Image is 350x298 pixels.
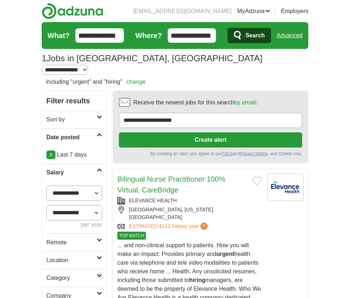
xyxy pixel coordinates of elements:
[42,251,107,269] a: Location
[46,168,97,177] h2: Salary
[119,150,302,157] div: By creating an alert, you agree to our and , and Cookie Use.
[237,7,271,16] a: MyAdzuna
[42,52,46,65] span: 1
[46,133,97,142] h2: Date posted
[46,220,102,229] div: per year
[42,91,107,111] h2: Filter results
[200,223,208,230] span: ?
[240,151,268,156] a: Privacy Notice
[234,99,256,105] a: by email
[46,150,102,159] p: Last 7 days
[189,277,205,283] strong: hiring
[126,79,146,85] a: change
[42,164,107,181] a: Salary
[133,98,257,107] span: Receive the newest jobs for this search :
[46,238,97,247] h2: Remote
[46,115,97,124] h2: Sort by
[277,28,303,43] a: Advanced
[119,132,302,148] button: Create alert
[47,30,70,41] label: What?
[42,269,107,287] a: Category
[42,3,103,19] img: Adzuna logo
[216,251,234,257] strong: urgent
[136,30,162,41] label: Where?
[228,28,271,43] button: Search
[42,111,107,128] a: Sort by
[133,7,232,16] li: [EMAIL_ADDRESS][DOMAIN_NAME]
[117,232,146,240] span: TOP MATCH
[46,150,55,159] a: X
[159,223,180,229] span: $113,546
[46,274,97,282] h2: Category
[42,128,107,146] a: Date posted
[129,198,177,203] a: ELEVANCE HEALTH
[46,78,146,86] h2: including "urgent" and "hiring"
[129,223,209,230] a: ESTIMATED:$113,546per year?
[117,175,225,194] a: Bilingual Nurse Practitioner 100% Virtual, CareBridge
[245,28,264,43] span: Search
[117,206,262,221] div: [GEOGRAPHIC_DATA], [US_STATE], [GEOGRAPHIC_DATA]
[281,7,308,16] a: Employers
[42,53,262,63] h1: Jobs in [GEOGRAPHIC_DATA], [GEOGRAPHIC_DATA]
[42,233,107,251] a: Remote
[46,256,97,265] h2: Location
[222,151,233,156] a: T&Cs
[252,177,262,185] button: Add to favorite jobs
[267,174,304,201] img: Elevance Health logo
